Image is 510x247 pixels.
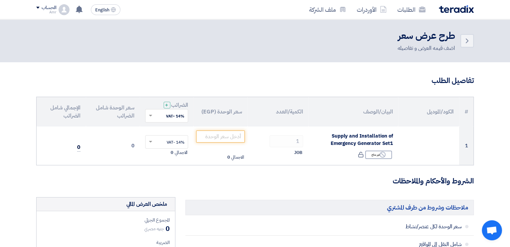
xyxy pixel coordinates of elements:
[36,76,474,86] h3: تفاصيل الطلب
[308,97,398,127] th: البيان/الوصف
[241,223,462,230] span: سعر الوحدة لكل عنصر/نشاط
[36,176,474,186] h3: الشروط والأحكام والملاحظات
[171,149,173,156] span: 0
[365,151,392,159] div: غير متاح
[247,97,308,127] th: الكمية/العدد
[331,132,393,147] span: Supply and Installation of Emergency Generator Set1
[227,154,230,161] span: 0
[140,97,194,127] th: الضرائب
[91,4,120,15] button: English
[175,149,187,156] span: الاجمالي
[126,200,167,208] div: ملخص العرض المالي
[482,220,502,240] div: Open chat
[145,135,188,149] ng-select: VAT
[165,101,168,109] span: +
[42,217,170,224] div: المجموع الجزئي
[397,29,455,43] h2: طرح عرض سعر
[294,149,302,156] span: JOB
[231,154,244,161] span: الاجمالي
[77,143,80,152] span: 0
[351,2,392,17] a: الأوردرات
[185,200,474,215] h5: ملاحظات وشروط من طرف المشتري
[397,44,455,52] div: اضف قيمه العرض و تفاصيله
[86,127,140,165] td: 0
[398,97,459,127] th: الكود/الموديل
[59,4,69,15] img: profile_test.png
[196,131,245,143] input: أدخل سعر الوحدة
[166,224,170,234] span: 0
[86,97,140,127] th: سعر الوحدة شامل الضرائب
[37,97,86,127] th: الإجمالي شامل الضرائب
[36,10,56,14] div: Amr
[144,225,164,232] span: جنيه مصري
[270,135,303,147] input: RFQ_STEP1.ITEMS.2.AMOUNT_TITLE
[459,127,473,165] td: 1
[193,97,247,127] th: سعر الوحدة (EGP)
[392,2,431,17] a: الطلبات
[42,5,56,11] div: الحساب
[95,8,109,12] span: English
[42,239,170,246] div: الضريبة
[439,5,474,13] img: Teradix logo
[304,2,351,17] a: ملف الشركة
[459,97,473,127] th: #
